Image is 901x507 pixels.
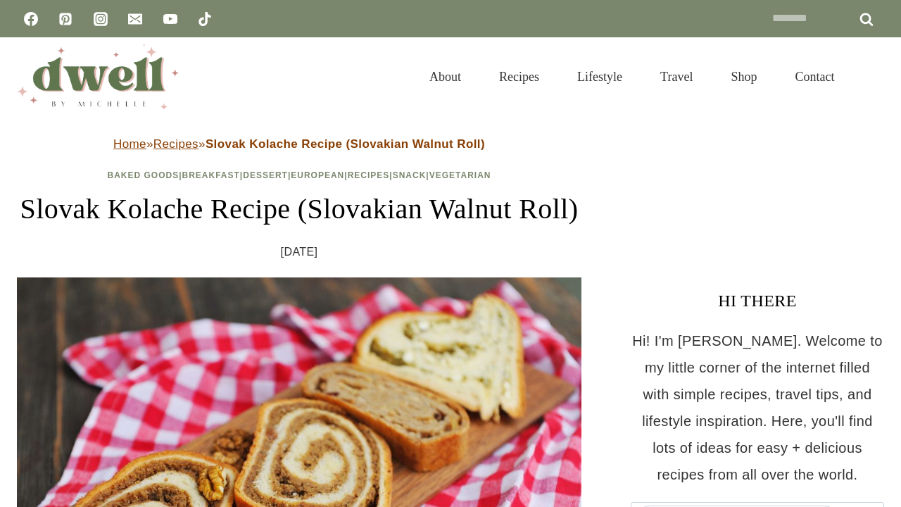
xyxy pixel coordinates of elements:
[631,327,884,488] p: Hi! I'm [PERSON_NAME]. Welcome to my little corner of the internet filled with simple recipes, tr...
[182,170,240,180] a: Breakfast
[191,5,219,33] a: TikTok
[113,137,146,151] a: Home
[121,5,149,33] a: Email
[410,52,480,101] a: About
[712,52,776,101] a: Shop
[17,44,179,109] img: DWELL by michelle
[281,242,318,263] time: [DATE]
[429,170,491,180] a: Vegetarian
[393,170,427,180] a: Snack
[17,5,45,33] a: Facebook
[107,170,179,180] a: Baked Goods
[860,65,884,89] button: View Search Form
[776,52,853,101] a: Contact
[51,5,80,33] a: Pinterest
[113,137,485,151] span: » »
[17,188,581,230] h1: Slovak Kolache Recipe (Slovakian Walnut Roll)
[631,288,884,313] h3: HI THERE
[480,52,558,101] a: Recipes
[107,170,491,180] span: | | | | | |
[156,5,184,33] a: YouTube
[348,170,390,180] a: Recipes
[243,170,288,180] a: Dessert
[206,137,485,151] strong: Slovak Kolache Recipe (Slovakian Walnut Roll)
[87,5,115,33] a: Instagram
[153,137,199,151] a: Recipes
[558,52,641,101] a: Lifestyle
[291,170,344,180] a: European
[410,52,853,101] nav: Primary Navigation
[641,52,712,101] a: Travel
